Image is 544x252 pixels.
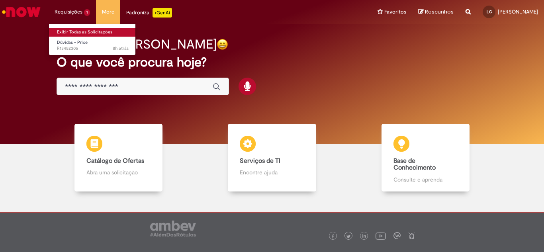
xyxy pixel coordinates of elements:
[102,8,114,16] span: More
[57,55,487,69] h2: O que você procura hoje?
[487,9,492,14] span: LC
[55,8,82,16] span: Requisições
[384,8,406,16] span: Favoritos
[57,37,217,51] h2: Boa noite, [PERSON_NAME]
[195,124,348,191] a: Serviços de TI Encontre ajuda
[150,221,196,236] img: logo_footer_ambev_rotulo_gray.png
[498,8,538,15] span: [PERSON_NAME]
[349,124,502,191] a: Base de Conhecimento Consulte e aprenda
[42,124,195,191] a: Catálogo de Ofertas Abra uma solicitação
[126,8,172,18] div: Padroniza
[331,234,335,238] img: logo_footer_facebook.png
[113,45,129,51] span: 8h atrás
[1,4,42,20] img: ServiceNow
[57,39,88,45] span: Dúvidas - Price
[418,8,454,16] a: Rascunhos
[49,28,137,37] a: Exibir Todas as Solicitações
[84,9,90,16] span: 1
[57,45,129,52] span: R13452305
[49,24,136,55] ul: Requisições
[393,157,436,172] b: Base de Conhecimento
[86,157,144,165] b: Catálogo de Ofertas
[49,38,137,53] a: Aberto R13452305 : Dúvidas - Price
[346,234,350,238] img: logo_footer_twitter.png
[362,234,366,239] img: logo_footer_linkedin.png
[240,168,304,176] p: Encontre ajuda
[393,176,458,184] p: Consulte e aprenda
[376,231,386,241] img: logo_footer_youtube.png
[425,8,454,16] span: Rascunhos
[408,232,415,239] img: logo_footer_naosei.png
[240,157,280,165] b: Serviços de TI
[153,8,172,18] p: +GenAi
[393,232,401,239] img: logo_footer_workplace.png
[113,45,129,51] time: 27/08/2025 12:57:11
[217,39,228,50] img: happy-face.png
[86,168,151,176] p: Abra uma solicitação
